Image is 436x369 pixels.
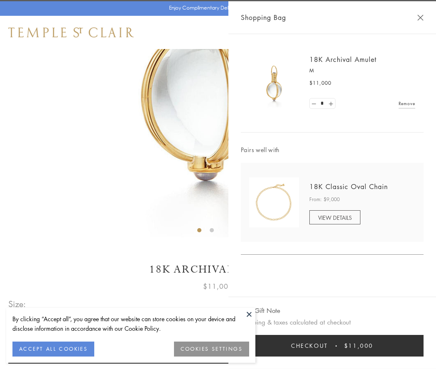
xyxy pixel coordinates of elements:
[326,98,335,109] a: Set quantity to 2
[309,210,360,224] a: VIEW DETAILS
[309,195,340,204] span: From: $9,000
[12,314,249,333] div: By clicking “Accept all”, you agree that our website can store cookies on your device and disclos...
[291,341,328,350] span: Checkout
[241,145,424,155] span: Pairs well with
[12,342,94,357] button: ACCEPT ALL COOKIES
[241,12,286,23] span: Shopping Bag
[309,66,415,75] p: M
[174,342,249,357] button: COOKIES SETTINGS
[310,98,318,109] a: Set quantity to 0
[241,317,424,327] p: Shipping & taxes calculated at checkout
[417,15,424,21] button: Close Shopping Bag
[309,55,377,64] a: 18K Archival Amulet
[344,341,373,350] span: $11,000
[399,99,415,108] a: Remove
[8,27,134,37] img: Temple St. Clair
[241,305,280,316] button: Add Gift Note
[309,79,331,87] span: $11,000
[309,182,388,191] a: 18K Classic Oval Chain
[249,58,299,108] img: 18K Archival Amulet
[318,214,352,221] span: VIEW DETAILS
[8,262,428,277] h1: 18K Archival Amulet
[169,4,263,12] p: Enjoy Complimentary Delivery & Returns
[8,297,27,311] span: Size:
[203,281,233,292] span: $11,000
[241,335,424,357] button: Checkout $11,000
[249,177,299,227] img: N88865-OV18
